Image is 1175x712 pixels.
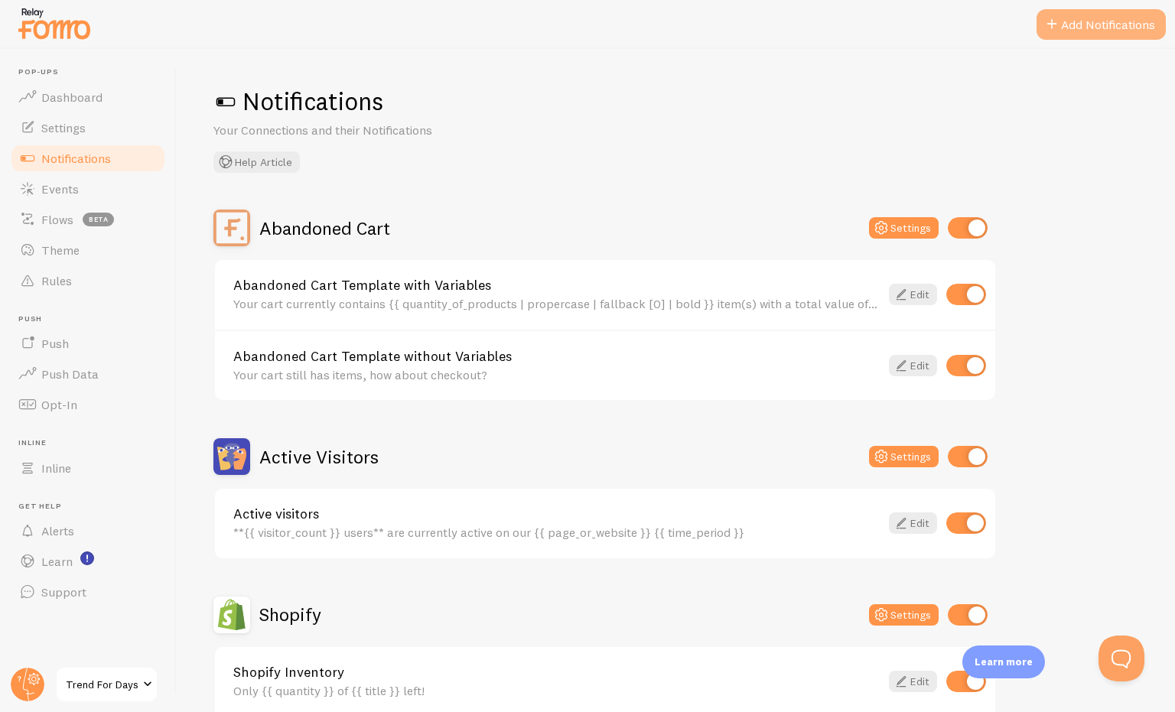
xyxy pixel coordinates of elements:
iframe: Help Scout Beacon - Open [1099,636,1144,681]
span: Events [41,181,79,197]
span: Get Help [18,502,167,512]
a: Events [9,174,167,204]
a: Edit [889,671,937,692]
button: Settings [869,604,939,626]
a: Theme [9,235,167,265]
a: Opt-In [9,389,167,420]
div: **{{ visitor_count }} users** are currently active on our {{ page_or_website }} {{ time_period }} [233,525,880,539]
svg: <p>Watch New Feature Tutorials!</p> [80,551,94,565]
a: Edit [889,284,937,305]
img: fomo-relay-logo-orange.svg [16,4,93,43]
span: Flows [41,212,73,227]
a: Shopify Inventory [233,665,880,679]
span: Theme [41,242,80,258]
span: Opt-In [41,397,77,412]
a: Push Data [9,359,167,389]
a: Edit [889,512,937,534]
span: Push [41,336,69,351]
span: Notifications [41,151,111,166]
a: Settings [9,112,167,143]
p: Your Connections and their Notifications [213,122,581,139]
h1: Notifications [213,86,1138,117]
a: Active visitors [233,507,880,521]
a: Learn [9,546,167,577]
a: Trend For Days [55,666,158,703]
span: Alerts [41,523,74,538]
span: Settings [41,120,86,135]
span: Push Data [41,366,99,382]
h2: Abandoned Cart [259,216,390,240]
a: Support [9,577,167,607]
img: Shopify [213,597,250,633]
img: Abandoned Cart [213,210,250,246]
span: beta [83,213,114,226]
button: Settings [869,446,939,467]
span: Learn [41,554,73,569]
div: Only {{ quantity }} of {{ title }} left! [233,684,880,697]
div: Learn more [962,645,1045,678]
a: Push [9,328,167,359]
button: Settings [869,217,939,239]
span: Support [41,584,86,600]
a: Inline [9,453,167,483]
h2: Active Visitors [259,445,379,469]
a: Rules [9,265,167,296]
a: Flows beta [9,204,167,235]
span: Inline [41,460,71,476]
div: Your cart currently contains {{ quantity_of_products | propercase | fallback [0] | bold }} item(s... [233,297,880,310]
span: Rules [41,273,72,288]
a: Notifications [9,143,167,174]
span: Dashboard [41,89,103,105]
button: Help Article [213,151,300,173]
span: Pop-ups [18,67,167,77]
h2: Shopify [259,603,321,626]
img: Active Visitors [213,438,250,475]
a: Edit [889,355,937,376]
a: Alerts [9,515,167,546]
div: Your cart still has items, how about checkout? [233,368,880,382]
span: Inline [18,438,167,448]
a: Dashboard [9,82,167,112]
span: Push [18,314,167,324]
a: Abandoned Cart Template without Variables [233,349,880,363]
span: Trend For Days [66,675,138,694]
a: Abandoned Cart Template with Variables [233,278,880,292]
p: Learn more [975,655,1033,669]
